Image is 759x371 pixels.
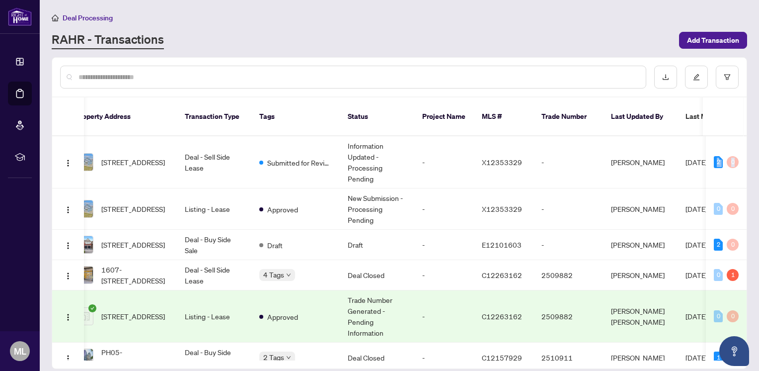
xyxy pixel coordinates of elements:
span: [STREET_ADDRESS] [101,239,165,250]
button: Open asap [719,336,749,366]
th: Status [340,97,414,136]
span: X12353329 [482,204,522,213]
button: Add Transaction [679,32,747,49]
span: X12353329 [482,158,522,167]
td: [PERSON_NAME] [603,188,678,230]
img: Logo [64,272,72,280]
span: Deal Processing [63,13,113,22]
td: Deal - Sell Side Lease [177,136,251,188]
span: [DATE] [685,353,707,362]
td: - [414,230,474,260]
span: 4 Tags [263,269,284,280]
span: down [286,273,291,278]
td: Deal Closed [340,260,414,290]
td: - [533,230,603,260]
td: New Submission - Processing Pending [340,188,414,230]
span: [DATE] [685,271,707,279]
span: Draft [267,240,283,251]
span: [DATE] [685,204,707,213]
img: Logo [64,313,72,321]
td: Trade Number Generated - Pending Information [340,290,414,343]
span: PH05-[STREET_ADDRESS] [101,347,169,369]
div: 0 [714,203,723,215]
div: 0 [727,239,739,251]
td: [PERSON_NAME] [603,136,678,188]
span: ML [14,344,26,358]
th: Trade Number [533,97,603,136]
button: Logo [60,350,76,366]
span: download [662,74,669,81]
div: 0 [714,269,723,281]
th: Tags [251,97,340,136]
td: - [414,188,474,230]
span: down [286,355,291,360]
div: 1 [714,352,723,364]
div: 2 [714,239,723,251]
div: 0 [714,310,723,322]
span: E12101603 [482,240,522,249]
td: 2509882 [533,260,603,290]
span: [STREET_ADDRESS] [101,203,165,214]
span: home [52,14,59,21]
img: Logo [64,206,72,214]
span: check-circle [88,304,96,312]
span: C12263162 [482,271,522,279]
button: Logo [60,237,76,253]
span: Approved [267,311,298,322]
div: 0 [727,203,739,215]
button: Logo [60,267,76,283]
button: Logo [60,154,76,170]
img: thumbnail-img [76,349,93,366]
span: Submitted for Review [267,157,332,168]
button: edit [685,66,708,89]
span: [DATE] [685,240,707,249]
th: MLS # [474,97,533,136]
img: thumbnail-img [76,236,93,253]
td: Deal - Sell Side Lease [177,260,251,290]
span: 2 Tags [263,352,284,363]
th: Last Updated By [603,97,678,136]
span: [DATE] [685,312,707,321]
td: - [414,136,474,188]
span: Last Modified Date [685,111,746,122]
img: thumbnail-img [76,154,93,171]
td: Listing - Lease [177,290,251,343]
img: thumbnail-img [76,267,93,283]
div: 0 [727,310,739,322]
img: Logo [64,159,72,167]
th: Transaction Type [177,97,251,136]
span: 1607-[STREET_ADDRESS] [101,264,169,286]
td: - [533,188,603,230]
a: RAHR - Transactions [52,31,164,49]
td: [PERSON_NAME] [PERSON_NAME] [603,290,678,343]
div: 2 [714,156,723,168]
td: [PERSON_NAME] [603,260,678,290]
span: [STREET_ADDRESS] [101,157,165,168]
td: Listing - Lease [177,188,251,230]
td: Draft [340,230,414,260]
td: Information Updated - Processing Pending [340,136,414,188]
span: C12263162 [482,312,522,321]
img: logo [8,7,32,26]
button: Logo [60,201,76,217]
td: - [533,136,603,188]
span: Add Transaction [687,32,739,48]
td: Deal - Buy Side Sale [177,230,251,260]
div: 0 [727,156,739,168]
span: [STREET_ADDRESS] [101,311,165,322]
img: Logo [64,355,72,363]
th: Project Name [414,97,474,136]
button: download [654,66,677,89]
td: - [414,260,474,290]
span: edit [693,74,700,81]
span: filter [724,74,731,81]
img: thumbnail-img [76,308,93,325]
img: thumbnail-img [76,200,93,217]
td: - [414,290,474,343]
td: 2509882 [533,290,603,343]
button: Logo [60,308,76,324]
span: [DATE] [685,158,707,167]
span: Approved [267,204,298,215]
button: filter [716,66,739,89]
span: C12157929 [482,353,522,362]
